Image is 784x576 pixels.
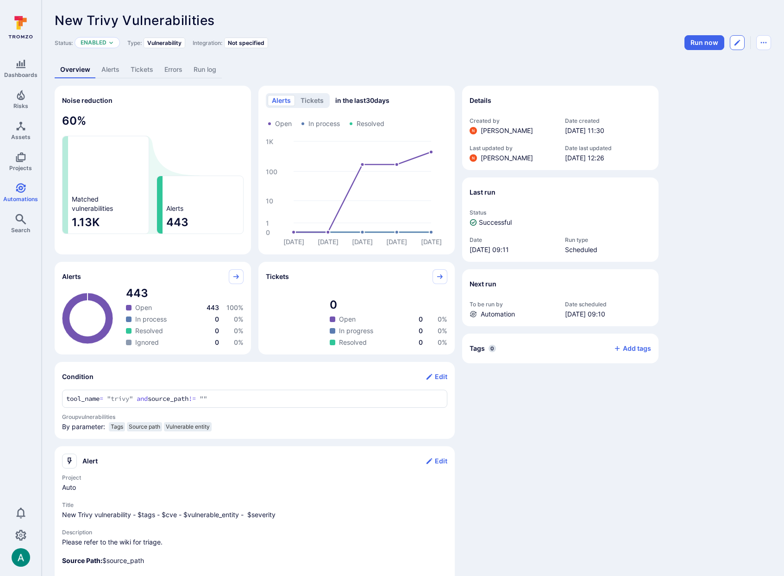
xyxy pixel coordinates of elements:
b: Source Path: [62,557,102,564]
span: 0 % [438,315,447,323]
button: Expand dropdown [108,40,114,45]
section: Details widget [462,86,659,170]
text: 0 [266,228,270,236]
span: [DATE] 12:26 [565,153,651,163]
button: Run automation [684,35,724,50]
button: tickets [296,95,328,106]
span: [DATE] 09:11 [470,245,556,254]
span: Date last updated [565,145,651,152]
span: 0 [215,338,219,346]
span: Resolved [339,338,367,347]
a: Run log [188,61,222,78]
span: 1.13K [72,215,145,230]
span: In progress [339,326,373,335]
span: 0 % [234,338,244,346]
textarea: Add condition [66,394,443,404]
span: 0 [215,327,219,335]
span: Date scheduled [565,301,651,308]
span: Assets [11,133,31,140]
text: [DATE] [386,238,407,246]
span: Last updated by [470,145,556,152]
a: Tickets [125,61,159,78]
section: Condition widget [55,362,455,439]
button: Edit [426,369,447,384]
div: Tickets pie widget [258,262,455,354]
text: 100 [266,168,277,176]
text: [DATE] [352,238,373,246]
text: [DATE] [421,238,442,246]
span: Date created [565,117,651,124]
button: Enabled [81,39,107,46]
span: Ignored [135,338,159,347]
span: Integration: [193,39,222,46]
span: in the last 30 days [335,96,389,105]
span: Title [62,501,447,508]
span: Alerts [166,204,183,213]
button: Automation menu [756,35,771,50]
a: Alerts [96,61,125,78]
span: Resolved [135,326,163,335]
span: Resolved [357,119,384,128]
div: Alerts/Tickets trend [258,86,455,254]
a: Errors [159,61,188,78]
span: Source path [129,423,160,430]
text: 1K [266,138,273,146]
div: Arjan Dehar [12,548,30,567]
span: Noise reduction [62,96,113,104]
span: Dashboards [4,71,38,78]
span: total [330,297,447,312]
h2: Last run [470,188,495,197]
span: 100 % [226,304,244,311]
span: 0 [489,345,496,352]
span: [DATE] 11:30 [565,126,651,135]
span: New Trivy Vulnerabilities [55,13,215,28]
span: Not specified [228,39,264,46]
span: Type: [127,39,142,46]
text: 1 [266,219,269,227]
span: Matched vulnerabilities [72,195,113,213]
span: Search [11,227,30,234]
text: [DATE] [318,238,339,246]
span: 0 [215,315,219,323]
span: Status [470,209,651,216]
span: Run type [565,236,651,243]
span: Vulnerable entity [166,423,210,430]
span: Open [339,315,356,324]
span: 0 [419,327,423,335]
div: Neeren Patki [470,154,477,162]
span: Created by [470,117,556,124]
img: ACg8ocIprwjrgDQnDsNSk9Ghn5p5-B8DpAKWoJ5Gi9syOE4K59tr4Q=s96-c [470,127,477,134]
text: [DATE] [283,238,304,246]
div: Collapse tags [462,334,659,363]
h2: Condition [62,372,94,381]
button: alerts [268,95,295,106]
span: To be run by [470,301,556,308]
span: [PERSON_NAME] [481,153,533,163]
span: total [126,286,244,301]
section: Next run widget [462,269,659,326]
span: By parameter: [62,422,105,435]
span: 0 % [234,327,244,335]
button: Add tags [606,341,651,356]
span: 0 % [438,338,447,346]
span: Successful [479,218,512,227]
span: Open [275,119,292,128]
span: 443 [166,215,239,230]
h2: Tags [470,344,485,353]
span: In process [308,119,340,128]
img: ACg8ocIprwjrgDQnDsNSk9Ghn5p5-B8DpAKWoJ5Gi9syOE4K59tr4Q=s96-c [470,154,477,162]
span: In process [135,315,167,324]
span: Tags [111,423,123,430]
span: Automations [3,196,38,203]
img: ACg8ocLSa5mPYBaXNx3eFu_EmspyJX0laNWN7cXOFirfQ7srZveEpg=s96-c [12,548,30,567]
span: Scheduled [565,245,651,254]
span: 0 [419,338,423,346]
span: alert project [62,483,447,492]
h2: Next run [470,279,496,289]
span: [DATE] 09:10 [565,310,651,319]
span: alert title [62,510,447,519]
button: Edit [426,454,447,468]
span: 443 [207,304,219,311]
a: Overview [55,61,96,78]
